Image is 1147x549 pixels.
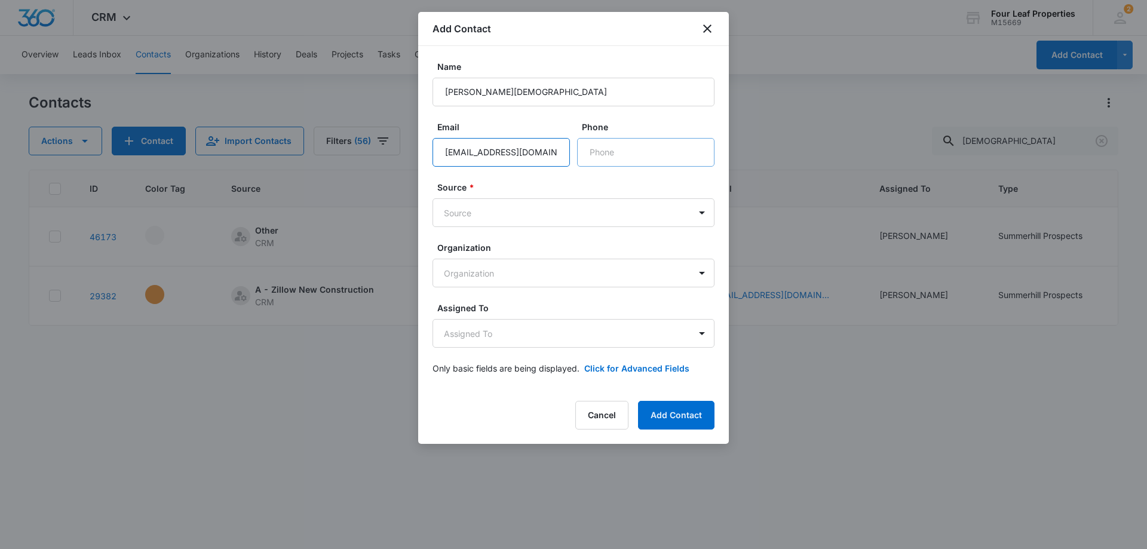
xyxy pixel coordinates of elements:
[577,138,714,167] input: Phone
[582,121,719,133] label: Phone
[437,181,719,194] label: Source
[584,362,689,375] button: Click for Advanced Fields
[575,401,628,430] button: Cancel
[437,60,719,73] label: Name
[437,121,575,133] label: Email
[433,22,491,36] h1: Add Contact
[700,22,714,36] button: close
[433,362,579,375] p: Only basic fields are being displayed.
[433,138,570,167] input: Email
[638,401,714,430] button: Add Contact
[437,241,719,254] label: Organization
[437,302,719,314] label: Assigned To
[433,78,714,106] input: Name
